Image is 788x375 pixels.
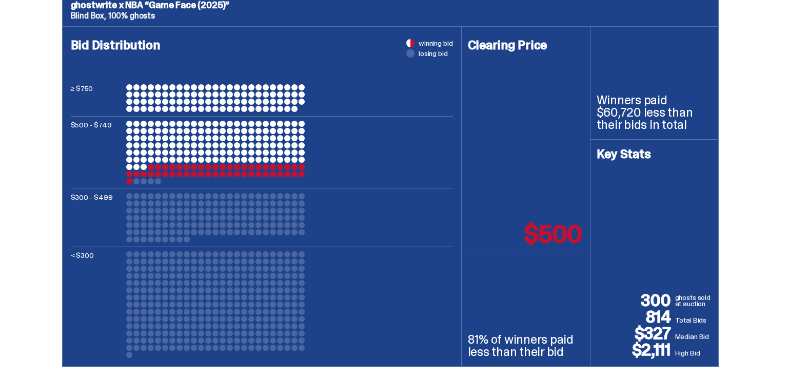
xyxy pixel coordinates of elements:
[597,94,712,131] p: Winners paid $60,720 less than their bids in total
[108,10,155,21] span: 100% ghosts
[675,315,712,325] p: Total Bids
[71,10,106,21] span: Blind Box,
[597,309,675,325] p: 814
[71,193,122,242] p: $300 - $499
[468,333,584,358] p: 81% of winners paid less than their bid
[597,325,675,342] p: $327
[597,292,675,309] p: 300
[419,40,452,47] span: winning bid
[468,39,584,51] h4: Clearing Price
[524,222,581,247] p: $500
[71,251,122,358] p: < $300
[419,50,448,57] span: losing bid
[675,294,712,309] p: ghosts sold at auction
[675,331,712,342] p: Median Bid
[597,342,675,358] p: $2,111
[71,1,710,10] p: ghostwrite x NBA “Game Face (2025)”
[675,348,712,358] p: High Bid
[597,148,712,160] h4: Key Stats
[71,121,122,184] p: $500 - $749
[71,39,453,84] h4: Bid Distribution
[71,84,122,112] p: ≥ $750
